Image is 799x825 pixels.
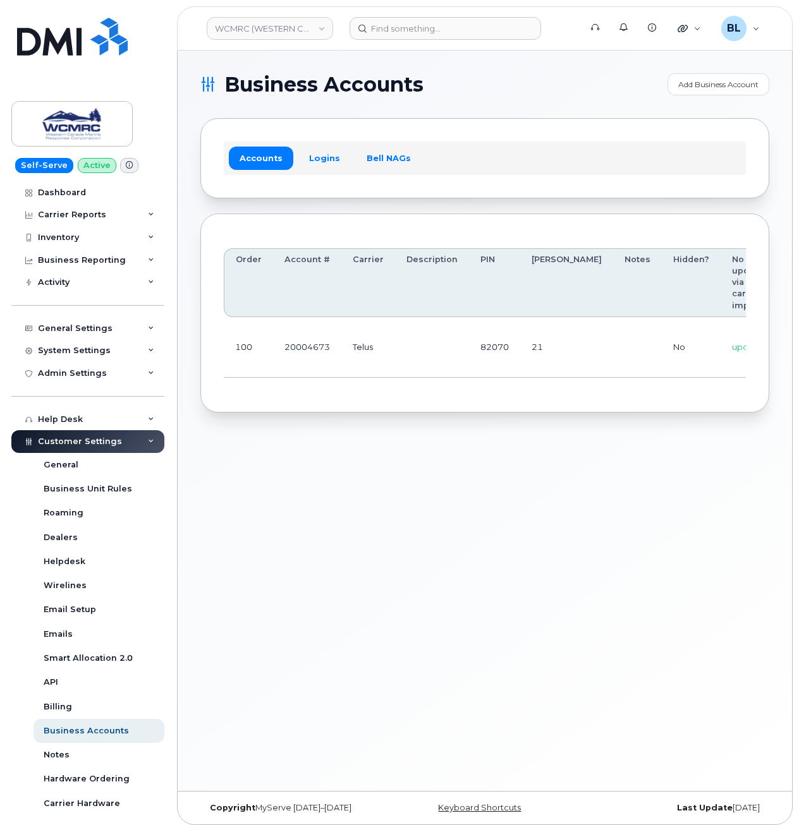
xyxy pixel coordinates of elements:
th: Account # [273,248,341,317]
th: Description [395,248,469,317]
td: No [662,317,721,378]
th: Hidden? [662,248,721,317]
strong: Last Update [677,803,733,812]
td: Telus [341,317,395,378]
th: Order [224,248,273,317]
div: [DATE] [580,803,769,813]
th: PIN [469,248,520,317]
th: Carrier [341,248,395,317]
span: Business Accounts [224,75,424,94]
th: [PERSON_NAME] [520,248,613,317]
a: Accounts [229,147,293,169]
a: Bell NAGs [356,147,422,169]
a: Add Business Account [668,73,769,95]
div: MyServe [DATE]–[DATE] [200,803,390,813]
td: 21 [520,317,613,378]
strong: Copyright [210,803,255,812]
a: Logins [298,147,351,169]
span: update [732,342,762,352]
th: Notes [613,248,662,317]
th: No updates via carrier import [721,248,779,317]
td: 82070 [469,317,520,378]
td: 20004673 [273,317,341,378]
td: 100 [224,317,273,378]
a: Keyboard Shortcuts [438,803,521,812]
